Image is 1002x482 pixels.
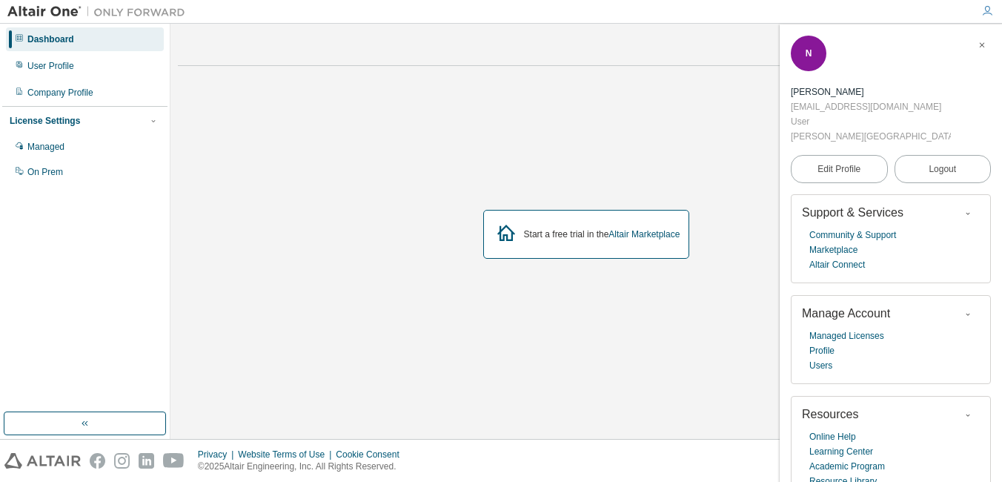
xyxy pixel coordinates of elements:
[809,257,865,272] a: Altair Connect
[27,141,64,153] div: Managed
[806,48,812,59] span: N
[90,453,105,469] img: facebook.svg
[27,60,74,72] div: User Profile
[791,114,951,129] div: User
[139,453,154,469] img: linkedin.svg
[809,459,885,474] a: Academic Program
[608,229,680,240] a: Altair Marketplace
[895,155,992,183] button: Logout
[809,343,835,358] a: Profile
[238,449,336,460] div: Website Terms of Use
[791,155,888,183] a: Edit Profile
[809,329,884,343] a: Managed Licenses
[27,33,74,45] div: Dashboard
[198,460,408,473] p: © 2025 Altair Engineering, Inc. All Rights Reserved.
[809,358,832,373] a: Users
[336,449,408,460] div: Cookie Consent
[809,228,896,242] a: Community & Support
[802,206,903,219] span: Support & Services
[791,129,951,144] div: [PERSON_NAME][GEOGRAPHIC_DATA]
[10,115,80,127] div: License Settings
[929,162,956,176] span: Logout
[802,307,890,320] span: Manage Account
[802,408,858,420] span: Resources
[809,444,873,459] a: Learning Center
[809,429,856,444] a: Online Help
[791,99,951,114] div: [EMAIL_ADDRESS][DOMAIN_NAME]
[7,4,193,19] img: Altair One
[524,228,680,240] div: Start a free trial in the
[809,242,857,257] a: Marketplace
[198,449,238,460] div: Privacy
[791,85,951,99] div: NAVADEEP KURAKULA
[27,87,93,99] div: Company Profile
[163,453,185,469] img: youtube.svg
[114,453,130,469] img: instagram.svg
[4,453,81,469] img: altair_logo.svg
[817,163,860,175] span: Edit Profile
[27,166,63,178] div: On Prem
